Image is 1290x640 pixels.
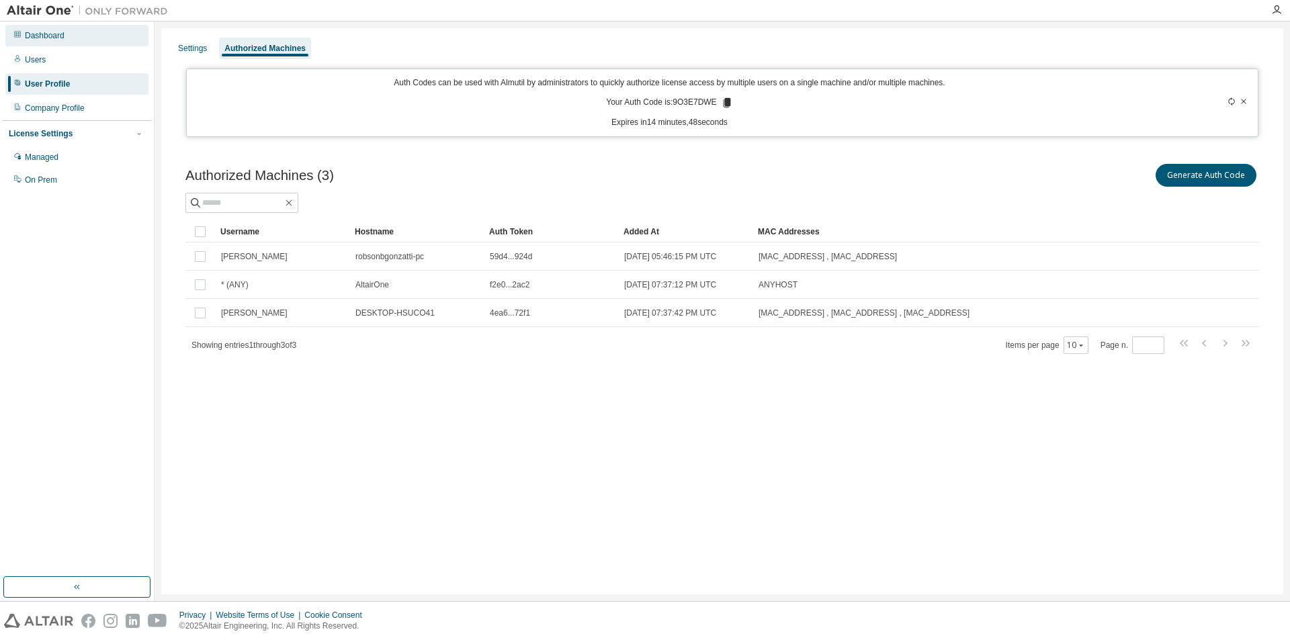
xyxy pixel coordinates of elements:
button: Generate Auth Code [1156,164,1256,187]
div: Website Terms of Use [216,610,304,621]
span: [DATE] 07:37:42 PM UTC [624,308,716,318]
div: License Settings [9,128,73,139]
p: Your Auth Code is: 9O3E7DWE [606,97,732,109]
span: [DATE] 05:46:15 PM UTC [624,251,716,262]
p: Expires in 14 minutes, 48 seconds [195,117,1145,128]
img: linkedin.svg [126,614,140,628]
span: AltairOne [355,279,389,290]
img: instagram.svg [103,614,118,628]
span: DESKTOP-HSUCO41 [355,308,435,318]
p: © 2025 Altair Engineering, Inc. All Rights Reserved. [179,621,370,632]
img: youtube.svg [148,614,167,628]
img: facebook.svg [81,614,95,628]
div: Privacy [179,610,216,621]
img: Altair One [7,4,175,17]
img: altair_logo.svg [4,614,73,628]
button: 10 [1067,340,1085,351]
span: [MAC_ADDRESS] , [MAC_ADDRESS] [759,251,897,262]
span: Page n. [1101,336,1164,354]
div: Users [25,54,46,65]
div: Settings [178,43,207,54]
div: MAC Addresses [758,221,1118,242]
span: 59d4...924d [490,251,532,262]
p: Auth Codes can be used with Almutil by administrators to quickly authorize license access by mult... [195,77,1145,89]
div: Hostname [355,221,478,242]
span: robsonbgonzatti-pc [355,251,424,262]
span: Items per page [1006,336,1088,354]
div: Auth Token [489,221,613,242]
div: Company Profile [25,103,85,113]
div: On Prem [25,175,57,185]
div: User Profile [25,79,70,89]
div: Authorized Machines [224,43,306,54]
div: Managed [25,152,58,163]
span: 4ea6...72f1 [490,308,530,318]
span: * (ANY) [221,279,249,290]
div: Dashboard [25,30,64,41]
span: ANYHOST [759,279,798,290]
span: f2e0...2ac2 [490,279,529,290]
span: [PERSON_NAME] [221,308,288,318]
div: Cookie Consent [304,610,370,621]
span: Showing entries 1 through 3 of 3 [191,340,296,350]
div: Added At [623,221,747,242]
span: [DATE] 07:37:12 PM UTC [624,279,716,290]
span: Authorized Machines (3) [185,168,334,183]
span: [PERSON_NAME] [221,251,288,262]
span: [MAC_ADDRESS] , [MAC_ADDRESS] , [MAC_ADDRESS] [759,308,970,318]
div: Username [220,221,344,242]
